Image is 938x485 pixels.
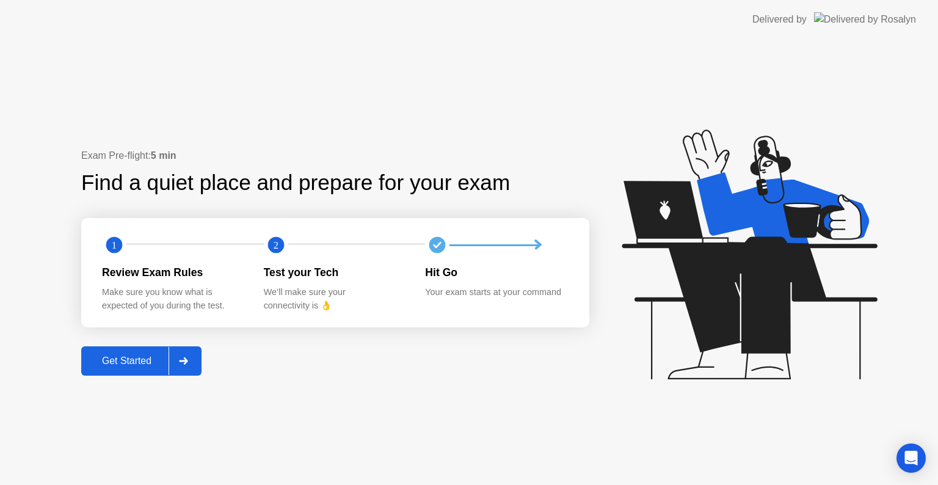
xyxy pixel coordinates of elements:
[81,148,589,163] div: Exam Pre-flight:
[102,264,244,280] div: Review Exam Rules
[81,346,202,376] button: Get Started
[896,443,926,473] div: Open Intercom Messenger
[151,150,176,161] b: 5 min
[752,12,807,27] div: Delivered by
[814,12,916,26] img: Delivered by Rosalyn
[425,264,567,280] div: Hit Go
[274,239,278,251] text: 2
[85,356,169,366] div: Get Started
[112,239,117,251] text: 1
[102,286,244,312] div: Make sure you know what is expected of you during the test.
[264,286,406,312] div: We’ll make sure your connectivity is 👌
[425,286,567,299] div: Your exam starts at your command
[264,264,406,280] div: Test your Tech
[81,167,512,199] div: Find a quiet place and prepare for your exam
